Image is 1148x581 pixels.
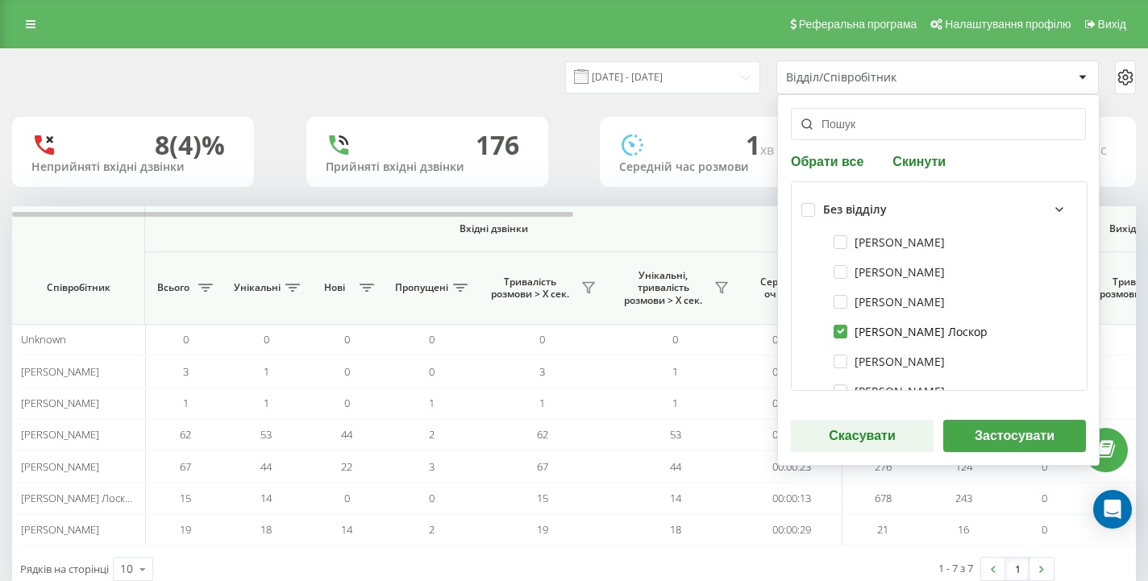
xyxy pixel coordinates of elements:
[344,332,350,347] span: 0
[877,522,888,537] span: 21
[955,491,972,505] span: 243
[672,332,678,347] span: 0
[742,450,842,482] td: 00:00:23
[834,235,945,249] label: [PERSON_NAME]
[875,459,892,474] span: 276
[834,265,945,279] label: [PERSON_NAME]
[264,364,269,379] span: 1
[539,332,545,347] span: 0
[180,459,191,474] span: 67
[539,396,545,410] span: 1
[617,269,709,307] span: Унікальні, тривалість розмови > Х сек.
[264,396,269,410] span: 1
[786,71,979,85] div: Відділ/Співробітник
[429,332,435,347] span: 0
[943,420,1086,452] button: Застосувати
[476,130,519,160] div: 176
[537,522,548,537] span: 19
[264,332,269,347] span: 0
[619,160,822,174] div: Середній час розмови
[21,427,99,442] span: [PERSON_NAME]
[120,561,133,577] div: 10
[1100,141,1107,159] span: c
[834,384,945,398] label: [PERSON_NAME]
[670,427,681,442] span: 53
[314,281,355,294] span: Нові
[429,427,435,442] span: 2
[344,491,350,505] span: 0
[938,560,973,576] div: 1 - 7 з 7
[1042,459,1047,474] span: 0
[484,276,576,301] span: Тривалість розмови > Х сек.
[395,281,448,294] span: Пропущені
[1042,522,1047,537] span: 0
[260,522,272,537] span: 18
[958,522,969,537] span: 16
[672,396,678,410] span: 1
[537,459,548,474] span: 67
[180,522,191,537] span: 19
[429,459,435,474] span: 3
[326,160,529,174] div: Прийняті вхідні дзвінки
[21,364,99,379] span: [PERSON_NAME]
[1098,18,1126,31] span: Вихід
[834,325,988,338] label: [PERSON_NAME] Лоскор
[21,522,99,537] span: [PERSON_NAME]
[537,491,548,505] span: 15
[875,491,892,505] span: 678
[187,222,800,235] span: Вхідні дзвінки
[260,491,272,505] span: 14
[341,427,352,442] span: 44
[260,459,272,474] span: 44
[260,427,272,442] span: 53
[183,364,189,379] span: 3
[180,427,191,442] span: 62
[1005,558,1029,580] a: 1
[760,141,777,159] span: хв
[539,364,545,379] span: 3
[26,281,131,294] span: Співробітник
[791,420,934,452] button: Скасувати
[791,153,868,168] button: Обрати все
[888,153,950,168] button: Скинути
[670,522,681,537] span: 18
[344,396,350,410] span: 0
[341,459,352,474] span: 22
[155,130,225,160] div: 8 (4)%
[20,562,109,576] span: Рядків на сторінці
[183,332,189,347] span: 0
[799,18,917,31] span: Реферальна програма
[834,295,945,309] label: [PERSON_NAME]
[153,281,193,294] span: Всього
[834,355,945,368] label: [PERSON_NAME]
[21,459,99,474] span: [PERSON_NAME]
[672,364,678,379] span: 1
[823,203,887,217] div: Без відділу
[21,332,66,347] span: Unknown
[742,483,842,514] td: 00:00:13
[21,396,99,410] span: [PERSON_NAME]
[754,276,830,301] span: Середній час очікування
[1042,491,1047,505] span: 0
[955,459,972,474] span: 124
[742,514,842,546] td: 00:00:29
[429,522,435,537] span: 2
[742,419,842,450] td: 00:00:24
[183,396,189,410] span: 1
[742,324,842,355] td: 00:00:00
[31,160,235,174] div: Неприйняті вхідні дзвінки
[429,491,435,505] span: 0
[429,396,435,410] span: 1
[742,355,842,387] td: 00:00:19
[537,427,548,442] span: 62
[746,127,777,162] span: 1
[429,364,435,379] span: 0
[1093,490,1132,529] div: Open Intercom Messenger
[670,459,681,474] span: 44
[234,281,281,294] span: Унікальні
[21,491,138,505] span: [PERSON_NAME] Лоскор
[670,491,681,505] span: 14
[180,491,191,505] span: 15
[344,364,350,379] span: 0
[945,18,1071,31] span: Налаштування профілю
